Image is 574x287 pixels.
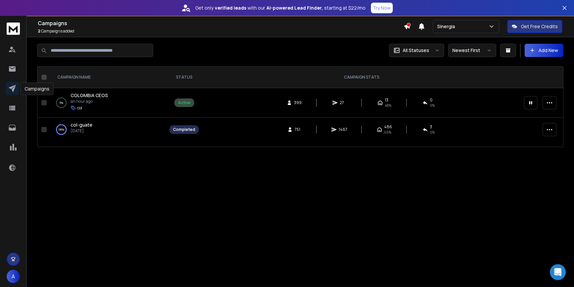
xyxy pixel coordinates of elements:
[77,105,82,111] p: col
[437,23,458,30] p: Sinergia
[7,270,20,283] button: A
[430,124,432,130] span: 3
[550,264,566,280] div: Open Intercom Messenger
[430,103,435,108] span: 0 %
[49,118,165,142] td: 100%col-guate[DATE]
[7,23,20,35] img: logo
[384,124,392,130] span: 486
[38,29,404,34] p: Campaigns added
[178,100,191,105] div: Active
[384,130,391,135] span: 66 %
[203,67,520,88] th: CAMPAIGN STATS
[71,92,108,98] span: COLOMBIA CEOS
[71,99,108,104] p: an hour ago
[373,5,391,11] p: Try Now
[371,3,393,13] button: Try Now
[448,44,496,57] button: Newest First
[385,103,391,108] span: 48 %
[38,28,40,34] span: 2
[71,122,92,128] a: col-guate
[430,97,432,103] span: 0
[38,19,404,27] h1: Campaigns
[165,67,203,88] th: STATUS
[403,47,429,54] p: All Statuses
[507,20,562,33] button: Get Free Credits
[430,130,435,135] span: 0 %
[340,100,346,105] span: 27
[385,97,388,103] span: 13
[294,100,302,105] span: 399
[71,128,92,134] p: [DATE]
[49,67,165,88] th: CAMPAIGN NAME
[295,127,301,132] span: 751
[71,92,108,99] a: COLOMBIA CEOS
[339,127,347,132] span: 1467
[521,23,558,30] p: Get Free Credits
[60,99,63,106] p: 0 %
[20,83,54,95] div: Campaigns
[49,88,165,118] td: 0%COLOMBIA CEOSan hour agocol
[266,5,323,11] strong: AI-powered Lead Finder,
[215,5,246,11] strong: verified leads
[173,127,195,132] div: Completed
[195,5,366,11] p: Get only with our starting at $22/mo
[525,44,563,57] button: Add New
[58,126,64,133] p: 100 %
